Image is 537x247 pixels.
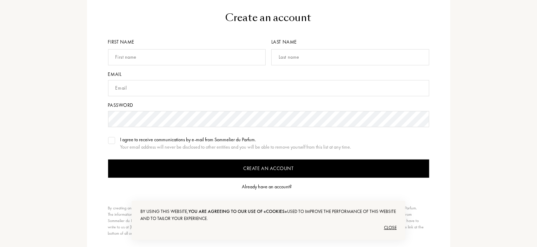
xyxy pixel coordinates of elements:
[108,80,429,96] input: Email
[188,208,287,214] span: you are agreeing to our use of «cookies»
[109,139,114,142] img: valide.svg
[108,205,426,236] div: By creating an account or placing an order, you agree to the Terms and Conditions and consent to ...
[140,222,397,233] div: Close
[242,183,292,190] div: Already have an account?
[271,38,429,46] div: Last name
[108,38,269,46] div: First name
[140,208,397,222] div: By using this website, used to improve the performance of this website and to tailor your experie...
[108,102,429,109] div: Password
[120,143,351,151] div: Your email address will never be disclosed to other entities and you will be able to remove yours...
[271,49,429,65] input: Last name
[120,136,351,143] div: I agree to receive communications by e-mail from Sommelier du Parfum.
[108,71,429,78] div: Email
[242,183,295,190] a: Already have an account?
[108,11,429,25] div: Create an account
[108,160,429,178] input: Create an account
[108,49,266,65] input: First name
